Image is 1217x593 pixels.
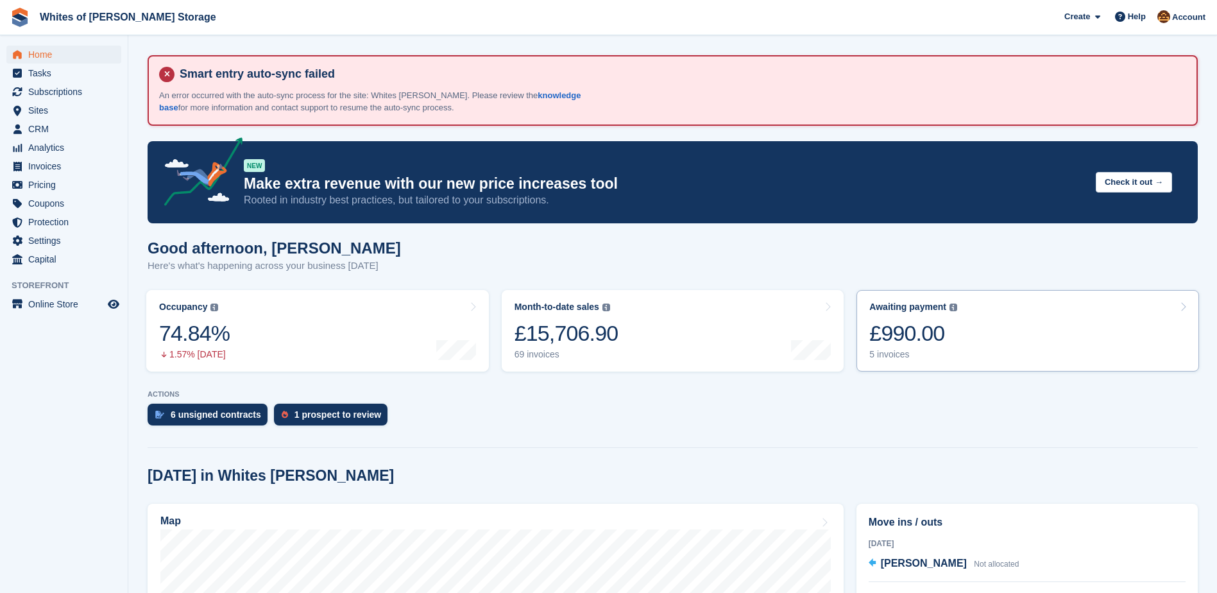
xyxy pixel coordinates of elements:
[10,8,30,27] img: stora-icon-8386f47178a22dfd0bd8f6a31ec36ba5ce8667c1dd55bd0f319d3a0aa187defe.svg
[6,194,121,212] a: menu
[148,259,401,273] p: Here's what's happening across your business [DATE]
[28,176,105,194] span: Pricing
[6,250,121,268] a: menu
[294,409,381,420] div: 1 prospect to review
[12,279,128,292] span: Storefront
[1096,172,1172,193] button: Check it out →
[146,290,489,372] a: Occupancy 74.84% 1.57% [DATE]
[28,157,105,175] span: Invoices
[869,302,946,313] div: Awaiting payment
[6,232,121,250] a: menu
[159,89,608,114] p: An error occurred with the auto-sync process for the site: Whites [PERSON_NAME]. Please review th...
[949,304,957,311] img: icon-info-grey-7440780725fd019a000dd9b08b2336e03edf1995a4989e88bcd33f0948082b44.svg
[210,304,218,311] img: icon-info-grey-7440780725fd019a000dd9b08b2336e03edf1995a4989e88bcd33f0948082b44.svg
[274,404,394,432] a: 1 prospect to review
[244,159,265,172] div: NEW
[28,232,105,250] span: Settings
[148,467,394,485] h2: [DATE] in Whites [PERSON_NAME]
[602,304,610,311] img: icon-info-grey-7440780725fd019a000dd9b08b2336e03edf1995a4989e88bcd33f0948082b44.svg
[515,320,618,347] div: £15,706.90
[28,213,105,231] span: Protection
[159,302,207,313] div: Occupancy
[159,349,230,360] div: 1.57% [DATE]
[6,83,121,101] a: menu
[1157,10,1170,23] img: Eddie White
[155,411,164,418] img: contract_signature_icon-13c848040528278c33f63329250d36e43548de30e8caae1d1a13099fd9432cc5.svg
[6,213,121,231] a: menu
[869,349,957,360] div: 5 invoices
[244,175,1085,193] p: Make extra revenue with our new price increases tool
[6,46,121,64] a: menu
[28,250,105,268] span: Capital
[28,120,105,138] span: CRM
[148,390,1198,399] p: ACTIONS
[28,139,105,157] span: Analytics
[160,515,181,527] h2: Map
[28,83,105,101] span: Subscriptions
[6,295,121,313] a: menu
[148,404,274,432] a: 6 unsigned contracts
[6,120,121,138] a: menu
[974,560,1019,569] span: Not allocated
[881,558,967,569] span: [PERSON_NAME]
[28,46,105,64] span: Home
[515,349,618,360] div: 69 invoices
[6,64,121,82] a: menu
[159,320,230,347] div: 74.84%
[153,137,243,211] img: price-adjustments-announcement-icon-8257ccfd72463d97f412b2fc003d46551f7dbcb40ab6d574587a9cd5c0d94...
[1064,10,1090,23] span: Create
[502,290,844,372] a: Month-to-date sales £15,706.90 69 invoices
[35,6,221,28] a: Whites of [PERSON_NAME] Storage
[282,411,288,418] img: prospect-51fa495bee0391a8d652442698ab0144808aea92771e9ea1ae160a38d050c398.svg
[1128,10,1146,23] span: Help
[148,239,401,257] h1: Good afternoon, [PERSON_NAME]
[869,320,957,347] div: £990.00
[28,194,105,212] span: Coupons
[869,538,1186,549] div: [DATE]
[171,409,261,420] div: 6 unsigned contracts
[28,64,105,82] span: Tasks
[869,515,1186,530] h2: Move ins / outs
[515,302,599,313] div: Month-to-date sales
[856,290,1199,372] a: Awaiting payment £990.00 5 invoices
[1172,11,1205,24] span: Account
[28,295,105,313] span: Online Store
[6,139,121,157] a: menu
[28,101,105,119] span: Sites
[106,296,121,312] a: Preview store
[244,193,1085,207] p: Rooted in industry best practices, but tailored to your subscriptions.
[174,67,1186,82] h4: Smart entry auto-sync failed
[869,556,1019,572] a: [PERSON_NAME] Not allocated
[6,101,121,119] a: menu
[6,176,121,194] a: menu
[6,157,121,175] a: menu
